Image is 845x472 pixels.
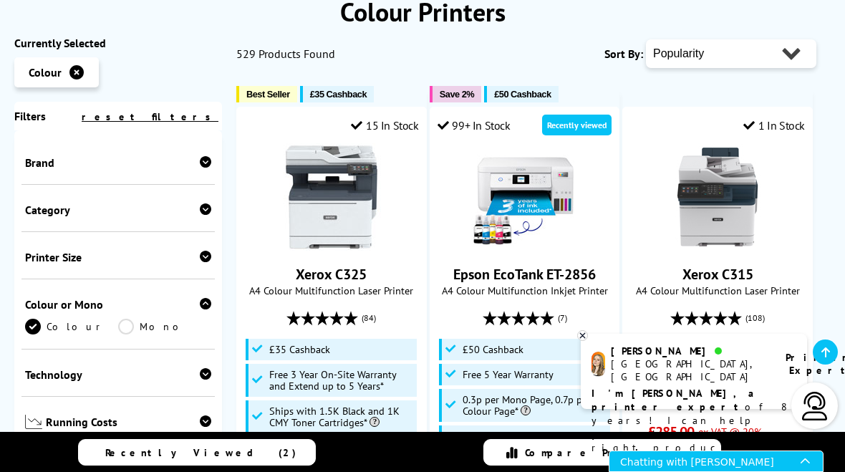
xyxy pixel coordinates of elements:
[14,36,222,50] div: Currently Selected
[236,47,335,61] span: 529 Products Found
[269,344,330,355] span: £35 Cashback
[591,387,796,455] p: of 8 years! I can help you choose the right product
[542,115,612,135] div: Recently viewed
[743,118,805,133] div: 1 In Stock
[25,319,118,334] a: Colour
[25,415,42,430] img: Running Costs
[611,345,768,357] div: [PERSON_NAME]
[483,439,721,466] a: Compare Products
[278,239,385,254] a: Xerox C325
[25,203,211,217] span: Category
[78,439,316,466] a: Recently Viewed (2)
[558,304,567,332] span: (7)
[440,89,474,100] span: Save 2%
[269,369,413,392] span: Free 3 Year On-Site Warranty and Extend up to 5 Years*
[438,284,612,297] span: A4 Colour Multifunction Inkjet Printer
[471,143,579,251] img: Epson EcoTank ET-2856
[244,284,419,297] span: A4 Colour Multifunction Laser Printer
[801,392,829,420] img: user-headset-light.svg
[105,446,296,459] span: Recently Viewed (2)
[609,451,824,472] iframe: Chat icon for chat window
[682,265,753,284] a: Xerox C315
[438,118,511,133] div: 99+ In Stock
[118,319,211,334] a: Mono
[664,239,771,254] a: Xerox C315
[300,86,374,102] button: £35 Cashback
[278,143,385,251] img: Xerox C325
[310,89,367,100] span: £35 Cashback
[430,86,481,102] button: Save 2%
[591,352,605,377] img: amy-livechat.png
[82,110,218,123] a: reset filters
[463,344,523,355] span: £50 Cashback
[25,155,211,170] span: Brand
[25,297,211,312] span: Colour or Mono
[362,304,376,332] span: (84)
[246,89,290,100] span: Best Seller
[525,446,698,459] span: Compare Products
[463,369,554,380] span: Free 5 Year Warranty
[591,387,758,413] b: I'm [PERSON_NAME], a printer expert
[236,86,297,102] button: Best Seller
[463,430,607,453] span: Shipped with 14K Black & 5.2k CMY Inks*
[611,357,768,383] div: [GEOGRAPHIC_DATA], [GEOGRAPHIC_DATA]
[484,86,558,102] button: £50 Cashback
[351,118,418,133] div: 15 In Stock
[453,265,596,284] a: Epson EcoTank ET-2856
[296,265,367,284] a: Xerox C325
[745,304,765,332] span: (108)
[471,239,579,254] a: Epson EcoTank ET-2856
[29,65,62,80] span: Colour
[494,89,551,100] span: £50 Cashback
[25,250,211,264] span: Printer Size
[25,367,211,382] span: Technology
[630,284,805,297] span: A4 Colour Multifunction Laser Printer
[14,109,46,123] span: Filters
[463,394,607,417] span: 0.3p per Mono Page, 0.7p per Colour Page*
[46,415,211,433] span: Running Costs
[604,47,643,61] span: Sort By:
[269,405,413,428] span: Ships with 1.5K Black and 1K CMY Toner Cartridges*
[664,143,771,251] img: Xerox C315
